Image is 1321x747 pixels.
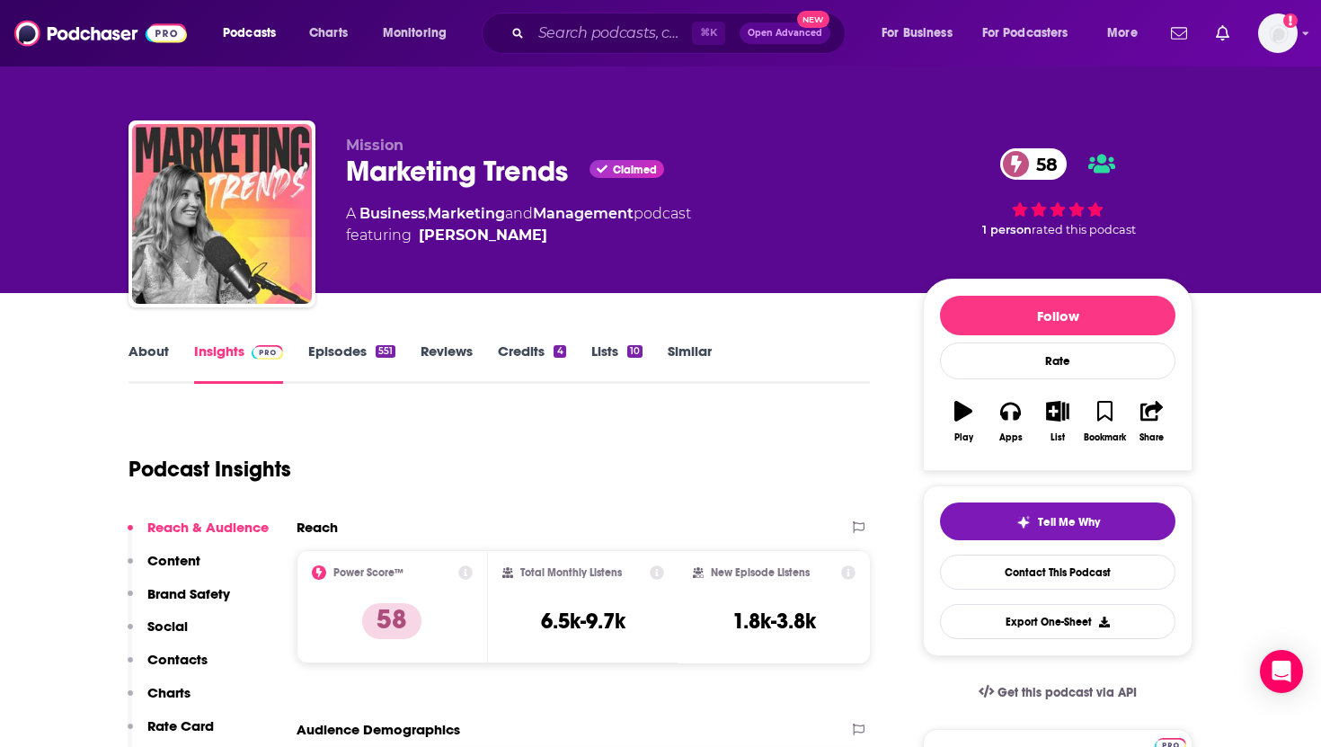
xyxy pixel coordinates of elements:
button: Contacts [128,651,208,684]
button: tell me why sparkleTell Me Why [940,502,1175,540]
button: List [1034,389,1081,454]
span: Monitoring [383,21,447,46]
button: Export One-Sheet [940,604,1175,639]
a: Contact This Podcast [940,555,1175,590]
a: Credits4 [498,342,565,384]
span: rated this podcast [1032,223,1136,236]
a: Management [533,205,634,222]
div: Apps [999,432,1023,443]
span: For Podcasters [982,21,1068,46]
button: Charts [128,684,191,717]
span: 1 person [982,223,1032,236]
span: Mission [346,137,403,154]
h2: Reach [297,519,338,536]
p: Content [147,552,200,569]
div: Bookmark [1084,432,1126,443]
div: [PERSON_NAME] [419,225,547,246]
a: Marketing [428,205,505,222]
button: open menu [869,19,975,48]
button: Reach & Audience [128,519,269,552]
span: featuring [346,225,691,246]
span: Tell Me Why [1038,515,1100,529]
p: Brand Safety [147,585,230,602]
h2: Audience Demographics [297,721,460,738]
div: Search podcasts, credits, & more... [499,13,863,54]
img: tell me why sparkle [1016,515,1031,529]
span: Get this podcast via API [997,685,1137,700]
div: Play [954,432,973,443]
a: Show notifications dropdown [1209,18,1237,49]
button: open menu [370,19,470,48]
a: Show notifications dropdown [1164,18,1194,49]
p: 58 [362,603,421,639]
button: Social [128,618,188,651]
button: Open AdvancedNew [740,22,830,44]
button: Play [940,389,987,454]
button: Brand Safety [128,585,230,618]
span: Charts [309,21,348,46]
div: A podcast [346,203,691,246]
h2: Power Score™ [333,566,403,579]
a: Episodes551 [308,342,395,384]
a: Get this podcast via API [964,671,1151,715]
img: Marketing Trends [132,124,312,304]
svg: Add a profile image [1283,13,1298,28]
span: Podcasts [223,21,276,46]
img: Podchaser Pro [252,345,283,360]
p: Rate Card [147,717,214,734]
a: Lists10 [591,342,643,384]
a: Similar [668,342,712,384]
a: InsightsPodchaser Pro [194,342,283,384]
button: Show profile menu [1258,13,1298,53]
span: Claimed [613,165,657,174]
div: 58 1 personrated this podcast [923,137,1192,248]
div: Open Intercom Messenger [1260,650,1303,693]
img: Podchaser - Follow, Share and Rate Podcasts [14,16,187,50]
span: 58 [1018,148,1067,180]
button: Follow [940,296,1175,335]
h3: 6.5k-9.7k [541,608,625,635]
h2: Total Monthly Listens [520,566,622,579]
p: Contacts [147,651,208,668]
span: New [797,11,829,28]
h1: Podcast Insights [129,456,291,483]
span: For Business [882,21,953,46]
a: About [129,342,169,384]
button: Content [128,552,200,585]
a: Business [359,205,425,222]
p: Charts [147,684,191,701]
div: List [1051,432,1065,443]
span: , [425,205,428,222]
div: 551 [376,345,395,358]
a: Reviews [421,342,473,384]
input: Search podcasts, credits, & more... [531,19,692,48]
button: open menu [971,19,1095,48]
span: More [1107,21,1138,46]
div: Share [1139,432,1164,443]
h3: 1.8k-3.8k [732,608,816,635]
button: open menu [1095,19,1160,48]
h2: New Episode Listens [711,566,810,579]
button: Apps [987,389,1033,454]
a: 58 [1000,148,1067,180]
button: Bookmark [1081,389,1128,454]
button: Share [1129,389,1175,454]
span: Open Advanced [748,29,822,38]
span: and [505,205,533,222]
p: Reach & Audience [147,519,269,536]
button: open menu [210,19,299,48]
div: 10 [627,345,643,358]
a: Charts [297,19,359,48]
div: 4 [554,345,565,358]
p: Social [147,618,188,635]
span: Logged in as kkitamorn [1258,13,1298,53]
img: User Profile [1258,13,1298,53]
div: Rate [940,342,1175,379]
span: ⌘ K [692,22,725,45]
